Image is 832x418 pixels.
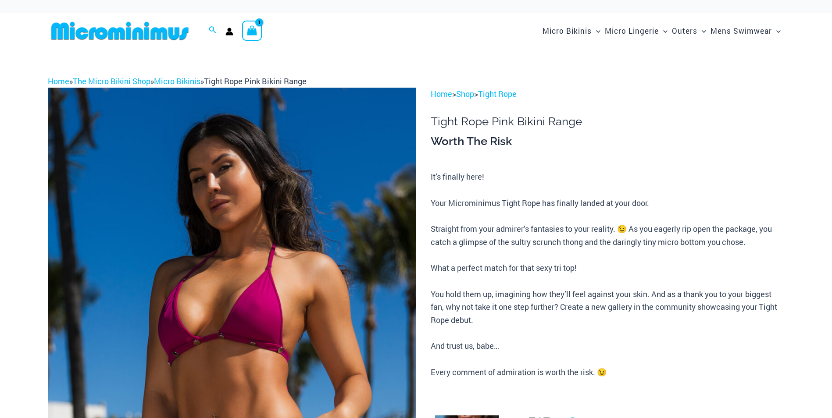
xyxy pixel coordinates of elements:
[772,20,781,42] span: Menu Toggle
[209,25,217,36] a: Search icon link
[603,18,670,44] a: Micro LingerieMenu ToggleMenu Toggle
[154,76,200,86] a: Micro Bikinis
[48,76,69,86] a: Home
[540,18,603,44] a: Micro BikinisMenu ToggleMenu Toggle
[670,18,708,44] a: OutersMenu ToggleMenu Toggle
[431,88,784,101] p: > >
[431,89,452,99] a: Home
[605,20,659,42] span: Micro Lingerie
[431,170,784,379] p: It’s finally here! Your Microminimus Tight Rope has finally landed at your door. Straight from yo...
[592,20,600,42] span: Menu Toggle
[543,20,592,42] span: Micro Bikinis
[659,20,668,42] span: Menu Toggle
[697,20,706,42] span: Menu Toggle
[711,20,772,42] span: Mens Swimwear
[48,76,307,86] span: » » »
[431,134,784,149] h3: Worth The Risk
[225,28,233,35] a: Account icon link
[708,18,783,44] a: Mens SwimwearMenu ToggleMenu Toggle
[431,115,784,128] h1: Tight Rope Pink Bikini Range
[478,89,517,99] a: Tight Rope
[672,20,697,42] span: Outers
[48,21,192,41] img: MM SHOP LOGO FLAT
[539,16,785,46] nav: Site Navigation
[242,21,262,41] a: View Shopping Cart, 1 items
[456,89,474,99] a: Shop
[73,76,150,86] a: The Micro Bikini Shop
[204,76,307,86] span: Tight Rope Pink Bikini Range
